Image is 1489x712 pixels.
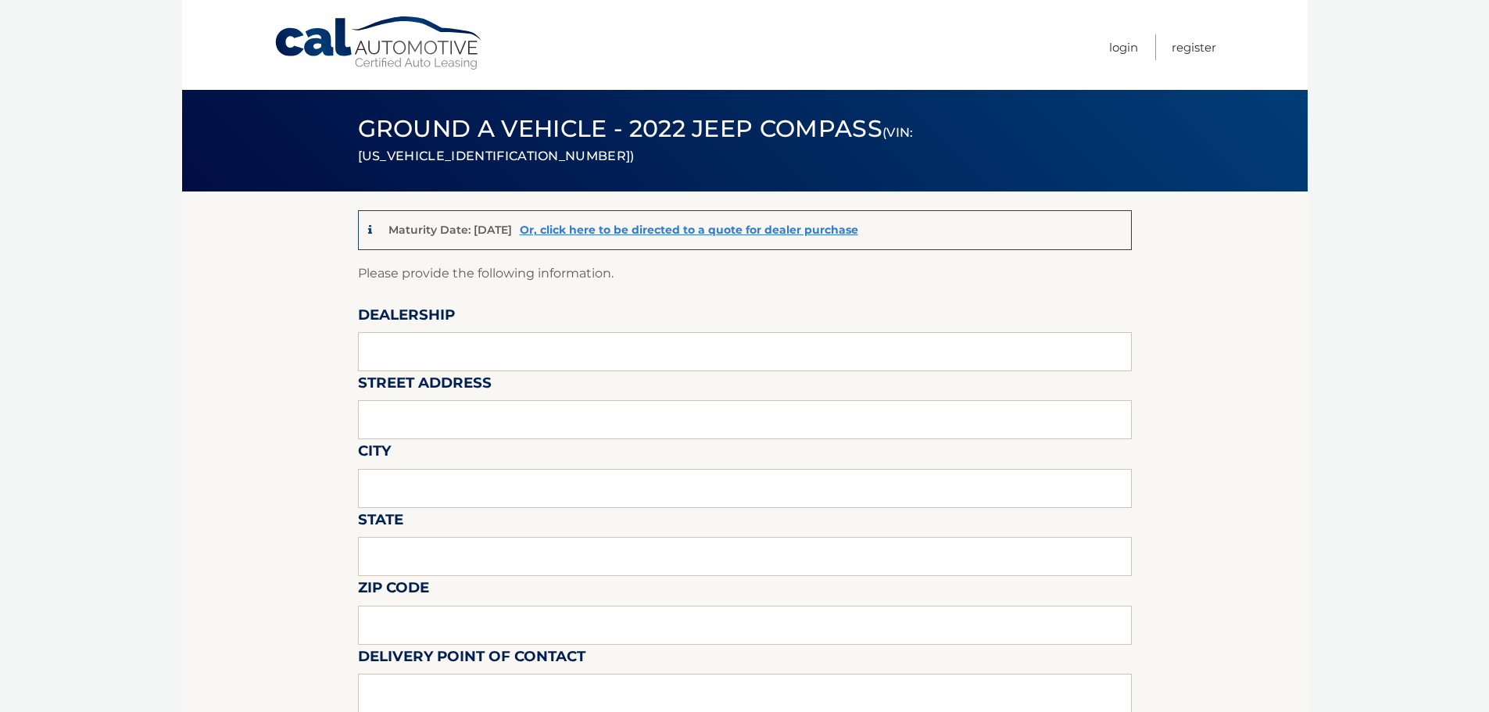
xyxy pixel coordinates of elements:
[358,439,391,468] label: City
[274,16,485,71] a: Cal Automotive
[1109,34,1138,60] a: Login
[358,645,585,674] label: Delivery Point of Contact
[358,576,429,605] label: Zip Code
[1172,34,1216,60] a: Register
[358,371,492,400] label: Street Address
[358,263,1132,284] p: Please provide the following information.
[358,114,914,166] span: Ground a Vehicle - 2022 Jeep Compass
[358,125,914,163] small: (VIN: [US_VEHICLE_IDENTIFICATION_NUMBER])
[358,508,403,537] label: State
[388,223,512,237] p: Maturity Date: [DATE]
[358,303,455,332] label: Dealership
[520,223,858,237] a: Or, click here to be directed to a quote for dealer purchase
